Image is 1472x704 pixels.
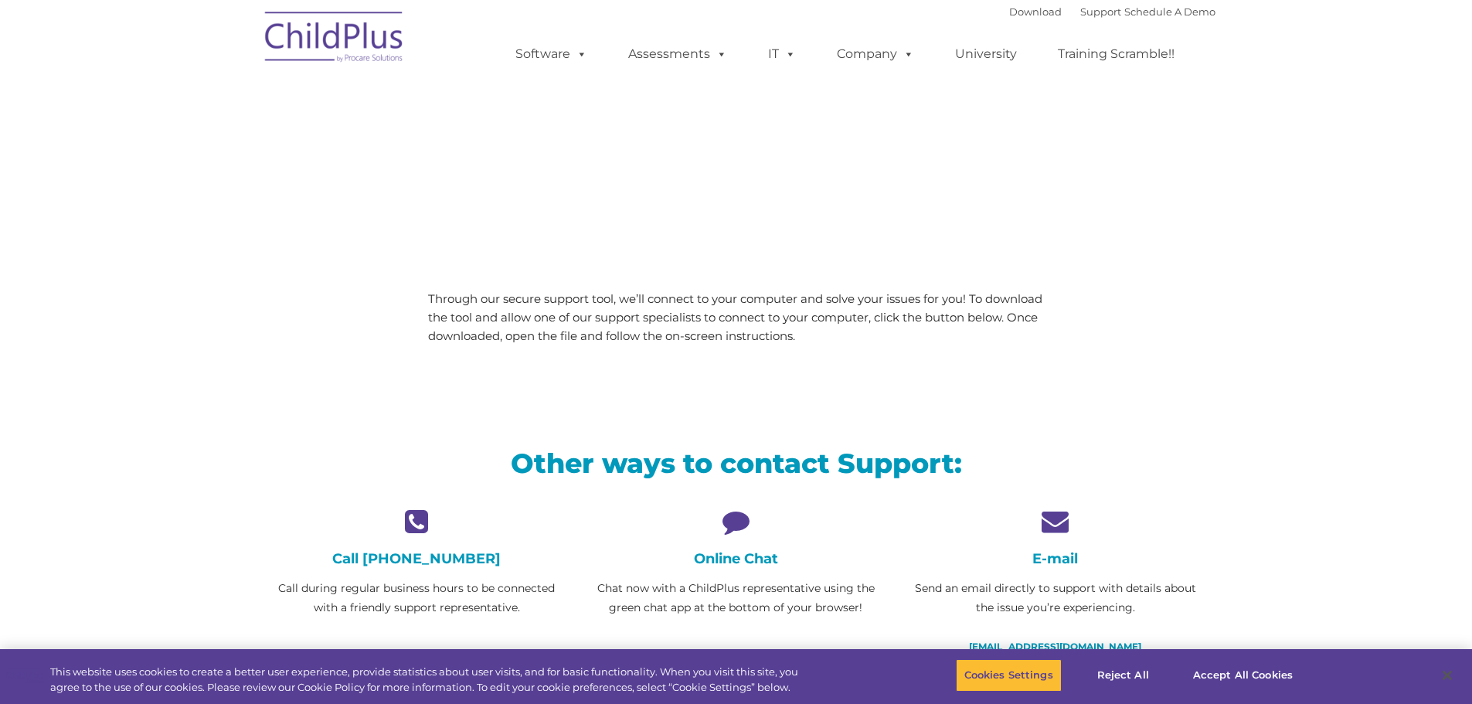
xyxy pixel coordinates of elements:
span: LiveSupport with SplashTop [269,111,847,158]
button: Reject All [1075,659,1171,692]
h2: Other ways to contact Support: [269,446,1204,481]
a: University [940,39,1032,70]
div: This website uses cookies to create a better user experience, provide statistics about user visit... [50,665,810,695]
font: | [1009,5,1215,18]
button: Accept All Cookies [1185,659,1301,692]
img: ChildPlus by Procare Solutions [257,1,412,78]
p: Chat now with a ChildPlus representative using the green chat app at the bottom of your browser! [588,579,884,617]
h4: E-mail [907,550,1203,567]
button: Close [1430,658,1464,692]
a: Software [500,39,603,70]
a: Support [1080,5,1121,18]
h4: Online Chat [588,550,884,567]
a: Download [1009,5,1062,18]
p: Through our secure support tool, we’ll connect to your computer and solve your issues for you! To... [428,290,1044,345]
a: Schedule A Demo [1124,5,1215,18]
a: Assessments [613,39,743,70]
h4: Call [PHONE_NUMBER] [269,550,565,567]
p: Call during regular business hours to be connected with a friendly support representative. [269,579,565,617]
a: Company [821,39,930,70]
button: Cookies Settings [956,659,1062,692]
a: Training Scramble!! [1042,39,1190,70]
a: [EMAIL_ADDRESS][DOMAIN_NAME] [969,641,1141,652]
a: IT [753,39,811,70]
p: Send an email directly to support with details about the issue you’re experiencing. [907,579,1203,617]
